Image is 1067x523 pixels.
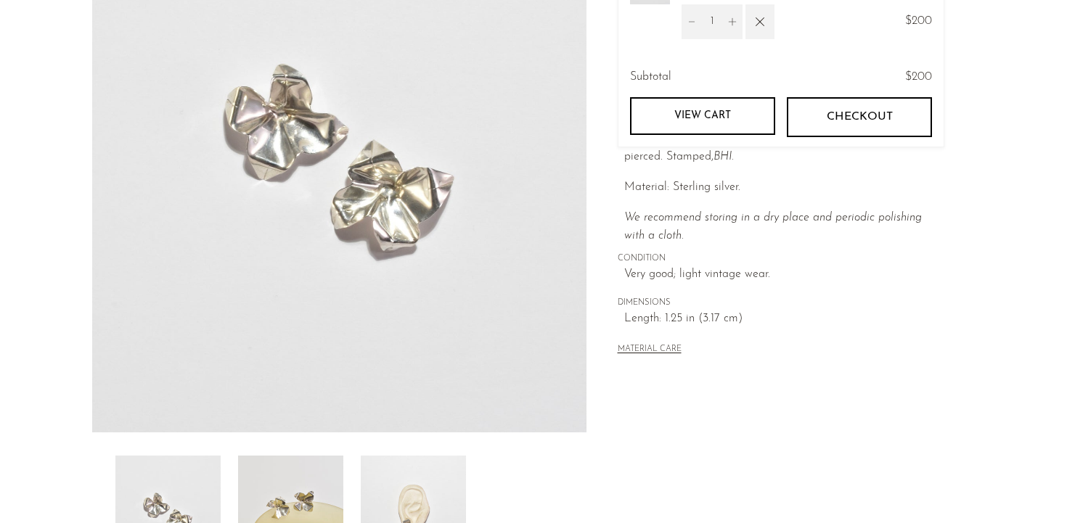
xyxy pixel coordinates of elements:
span: $200 [905,12,932,31]
span: DIMENSIONS [618,297,944,310]
button: Increment [722,4,743,38]
em: BHI. [714,151,734,162]
span: CONDITION [618,252,944,265]
span: Length: 1.25 in (3.17 cm) [624,310,944,329]
p: Rare, vintage sterling earring in abstracted flower shapes, pierced. Stamped, [624,130,944,167]
p: Material: Sterling silver. [624,178,944,197]
button: MATERIAL CARE [618,345,682,355]
span: $200 [905,70,932,82]
button: Decrement [682,4,702,38]
span: Very good; light vintage wear. [624,265,944,284]
input: Quantity [702,4,722,38]
a: View cart [630,97,775,135]
i: We recommend storing in a dry place and periodic polishing with a cloth. [624,212,922,242]
button: Checkout [787,97,932,136]
span: Checkout [826,110,892,124]
span: Subtotal [630,67,671,86]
